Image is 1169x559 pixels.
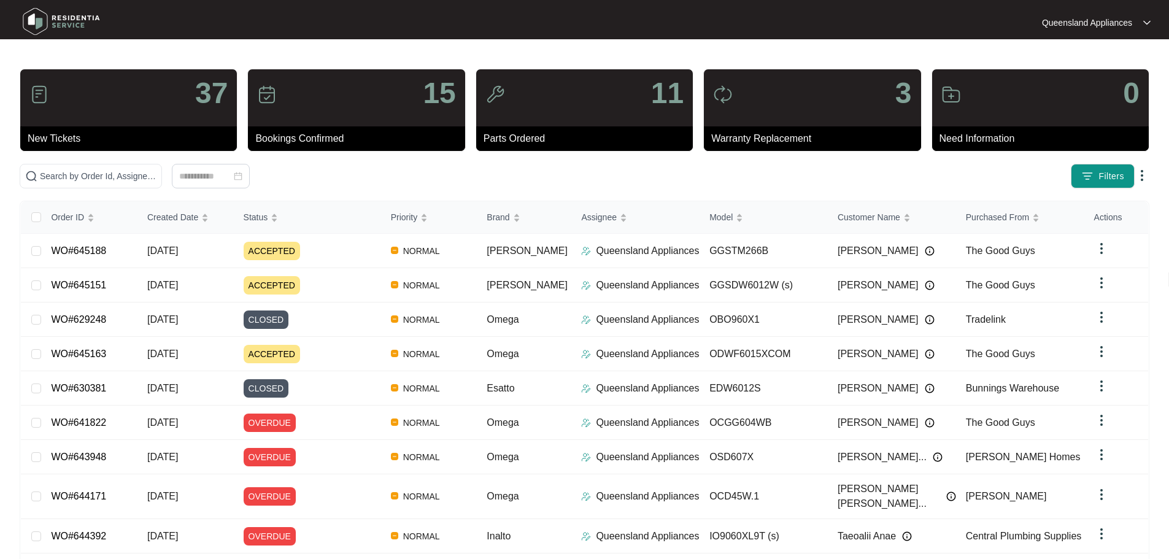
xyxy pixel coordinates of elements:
[487,383,514,393] span: Esatto
[1042,17,1132,29] p: Queensland Appliances
[29,85,49,104] img: icon
[28,131,237,146] p: New Tickets
[398,529,445,544] span: NORMAL
[381,201,477,234] th: Priority
[711,131,920,146] p: Warranty Replacement
[700,519,828,553] td: IO9060XL9T (s)
[966,349,1035,359] span: The Good Guys
[51,280,106,290] a: WO#645151
[398,278,445,293] span: NORMAL
[581,246,591,256] img: Assigner Icon
[244,310,289,329] span: CLOSED
[51,245,106,256] a: WO#645188
[487,491,519,501] span: Omega
[596,278,699,293] p: Queensland Appliances
[925,418,935,428] img: Info icon
[398,450,445,465] span: NORMAL
[700,474,828,519] td: OCD45W.1
[244,276,300,295] span: ACCEPTED
[700,234,828,268] td: GGSTM266B
[966,314,1006,325] span: Tradelink
[147,383,178,393] span: [DATE]
[487,280,568,290] span: [PERSON_NAME]
[147,210,198,224] span: Created Date
[244,210,268,224] span: Status
[596,489,699,504] p: Queensland Appliances
[838,415,919,430] span: [PERSON_NAME]
[581,315,591,325] img: Assigner Icon
[51,349,106,359] a: WO#645163
[244,527,296,546] span: OVERDUE
[244,379,289,398] span: CLOSED
[244,345,300,363] span: ACCEPTED
[838,347,919,361] span: [PERSON_NAME]
[487,417,519,428] span: Omega
[51,491,106,501] a: WO#644171
[25,170,37,182] img: search-icon
[838,210,900,224] span: Customer Name
[244,414,296,432] span: OVERDUE
[1094,487,1109,502] img: dropdown arrow
[487,245,568,256] span: [PERSON_NAME]
[925,384,935,393] img: Info icon
[1094,526,1109,541] img: dropdown arrow
[1143,20,1151,26] img: dropdown arrow
[51,452,106,462] a: WO#643948
[713,85,733,104] img: icon
[966,383,1059,393] span: Bunnings Warehouse
[391,315,398,323] img: Vercel Logo
[244,242,300,260] span: ACCEPTED
[700,337,828,371] td: ODWF6015XCOM
[51,314,106,325] a: WO#629248
[1094,276,1109,290] img: dropdown arrow
[255,131,465,146] p: Bookings Confirmed
[487,531,511,541] span: Inalto
[1094,379,1109,393] img: dropdown arrow
[147,349,178,359] span: [DATE]
[398,489,445,504] span: NORMAL
[195,79,228,108] p: 37
[1094,310,1109,325] img: dropdown arrow
[147,417,178,428] span: [DATE]
[838,381,919,396] span: [PERSON_NAME]
[485,85,505,104] img: icon
[838,529,896,544] span: Taeoalii Anae
[487,210,509,224] span: Brand
[391,384,398,391] img: Vercel Logo
[1084,201,1148,234] th: Actions
[137,201,234,234] th: Created Date
[571,201,700,234] th: Assignee
[596,244,699,258] p: Queensland Appliances
[838,450,927,465] span: [PERSON_NAME]...
[391,532,398,539] img: Vercel Logo
[596,312,699,327] p: Queensland Appliances
[51,210,84,224] span: Order ID
[1094,241,1109,256] img: dropdown arrow
[1071,164,1135,188] button: filter iconFilters
[487,349,519,359] span: Omega
[477,201,571,234] th: Brand
[581,384,591,393] img: Assigner Icon
[391,418,398,426] img: Vercel Logo
[147,452,178,462] span: [DATE]
[838,482,940,511] span: [PERSON_NAME] [PERSON_NAME]...
[398,415,445,430] span: NORMAL
[902,531,912,541] img: Info icon
[487,314,519,325] span: Omega
[487,452,519,462] span: Omega
[700,406,828,440] td: OCGG604WB
[838,312,919,327] span: [PERSON_NAME]
[966,210,1029,224] span: Purchased From
[596,381,699,396] p: Queensland Appliances
[596,415,699,430] p: Queensland Appliances
[925,280,935,290] img: Info icon
[966,531,1082,541] span: Central Plumbing Supplies
[391,210,418,224] span: Priority
[925,246,935,256] img: Info icon
[939,131,1149,146] p: Need Information
[147,531,178,541] span: [DATE]
[234,201,381,234] th: Status
[147,491,178,501] span: [DATE]
[651,79,684,108] p: 11
[1123,79,1140,108] p: 0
